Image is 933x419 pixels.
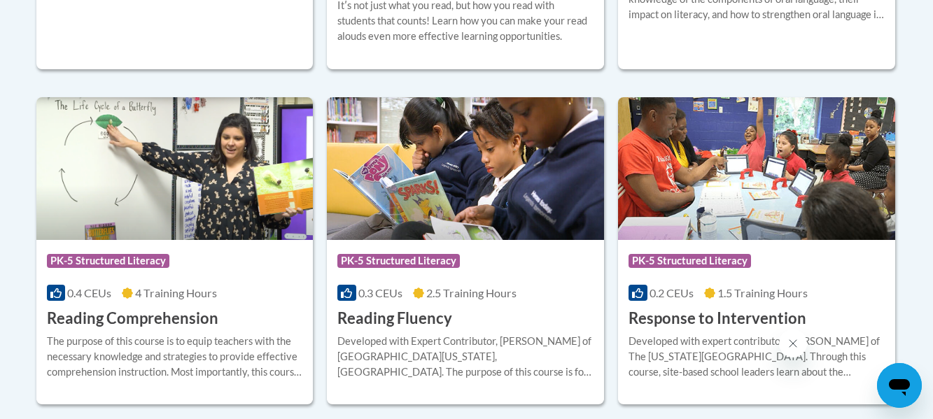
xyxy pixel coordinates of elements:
[47,334,303,380] div: The purpose of this course is to equip teachers with the necessary knowledge and strategies to pr...
[426,286,517,299] span: 2.5 Training Hours
[358,286,402,299] span: 0.3 CEUs
[629,308,806,329] h3: Response to Intervention
[629,254,751,268] span: PK-5 Structured Literacy
[36,97,314,405] a: Course LogoPK-5 Structured Literacy0.4 CEUs4 Training Hours Reading ComprehensionThe purpose of t...
[337,254,460,268] span: PK-5 Structured Literacy
[618,97,895,405] a: Course LogoPK-5 Structured Literacy0.2 CEUs1.5 Training Hours Response to InterventionDeveloped w...
[629,334,885,380] div: Developed with expert contributor, [PERSON_NAME] of The [US_STATE][GEOGRAPHIC_DATA]. Through this...
[47,308,218,329] h3: Reading Comprehension
[327,97,604,405] a: Course LogoPK-5 Structured Literacy0.3 CEUs2.5 Training Hours Reading FluencyDeveloped with Exper...
[877,363,922,408] iframe: Button to launch messaging window
[717,286,808,299] span: 1.5 Training Hours
[47,254,169,268] span: PK-5 Structured Literacy
[618,97,895,240] img: Course Logo
[650,286,694,299] span: 0.2 CEUs
[327,97,604,240] img: Course Logo
[337,308,452,329] h3: Reading Fluency
[36,97,314,240] img: Course Logo
[779,329,807,357] iframe: Close message
[67,286,111,299] span: 0.4 CEUs
[337,334,594,380] div: Developed with Expert Contributor, [PERSON_NAME] of [GEOGRAPHIC_DATA][US_STATE], [GEOGRAPHIC_DATA...
[135,286,217,299] span: 4 Training Hours
[8,10,113,21] span: Hi. How can we help?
